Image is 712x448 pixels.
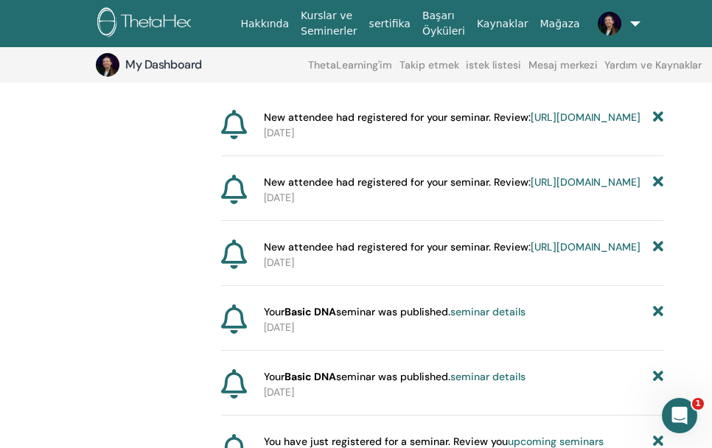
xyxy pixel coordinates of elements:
a: istek listesi [466,59,521,83]
p: [DATE] [264,125,663,141]
span: Your seminar was published. [264,304,526,320]
a: sertifika [363,10,416,38]
span: New attendee had registered for your seminar. Review: [264,239,641,255]
h3: My Dashboard [125,57,273,73]
p: [DATE] [264,385,663,400]
a: seminar details [450,305,526,318]
iframe: Intercom live chat [662,398,697,433]
a: Kaynaklar [471,10,534,38]
strong: Basic DNA [285,370,336,383]
a: Takip etmek [399,59,459,83]
span: Your seminar was published. [264,369,526,385]
a: Yardım ve Kaynaklar [604,59,702,83]
a: Mağaza [534,10,586,38]
p: [DATE] [264,190,663,206]
img: default.jpg [96,53,119,77]
img: logo.png [97,7,231,41]
p: [DATE] [264,255,663,270]
span: New attendee had registered for your seminar. Review: [264,110,641,125]
img: default.jpg [598,12,621,35]
strong: Basic DNA [285,305,336,318]
a: Kurslar ve Seminerler [295,2,363,45]
span: 1 [692,398,704,410]
a: Başarı Öyküleri [416,2,471,45]
a: ThetaLearning'im [308,59,392,83]
a: upcoming seminars [508,435,604,448]
a: [URL][DOMAIN_NAME] [531,240,641,253]
a: [URL][DOMAIN_NAME] [531,175,641,189]
a: Hakkında [235,10,296,38]
a: seminar details [450,370,526,383]
a: Mesaj merkezi [528,59,598,83]
span: New attendee had registered for your seminar. Review: [264,175,641,190]
a: [URL][DOMAIN_NAME] [531,111,641,124]
p: [DATE] [264,320,663,335]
